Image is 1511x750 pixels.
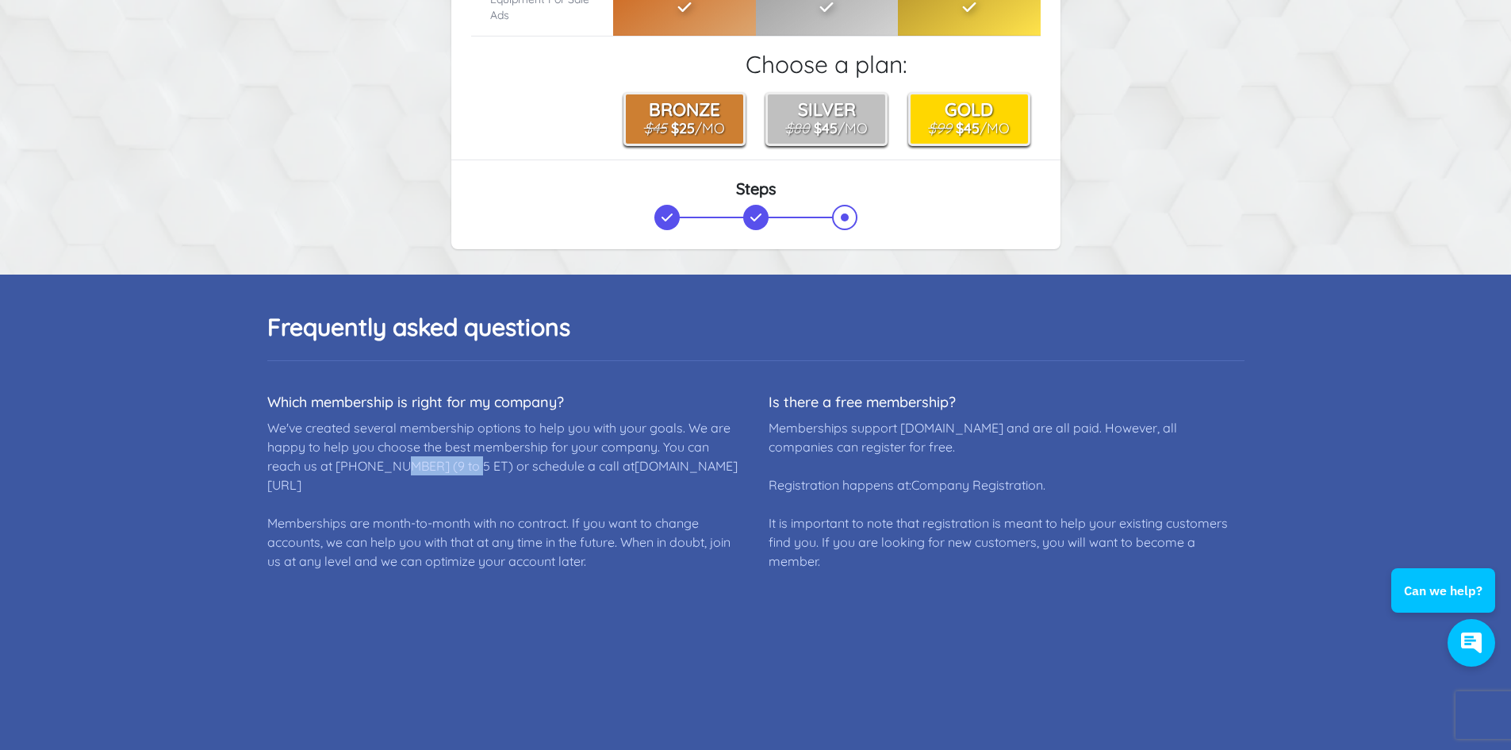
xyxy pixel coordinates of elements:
dt: Which membership is right for my company? [267,393,743,412]
button: Silver $80 $45/Mo [765,92,888,146]
button: Bronze $45 $25/Mo [623,92,746,146]
dd: We've created several membership options to help you with your goals. We are happy to help you ch... [267,418,743,571]
button: Gold $99 $45/Mo [907,91,1031,146]
h2: Frequently asked questions [267,313,1244,341]
h3: Steps [470,179,1041,198]
a: [DOMAIN_NAME][URL] [267,458,738,493]
s: $80 [785,119,810,137]
small: /Mo [927,119,1011,137]
dt: Is there a free membership? [769,393,1244,412]
b: $45 [956,119,980,137]
small: /Mo [644,119,725,137]
small: /Mo [785,119,868,137]
s: $45 [644,119,667,137]
b: $25 [671,119,695,137]
b: $45 [814,119,838,137]
h2: Choose a plan: [614,50,1040,79]
iframe: Conversations [1379,525,1511,683]
dd: Memberships support [DOMAIN_NAME] and are all paid. However, all companies can register for free.... [769,418,1244,571]
s: $99 [927,119,952,137]
a: Company Registration [911,477,1043,493]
